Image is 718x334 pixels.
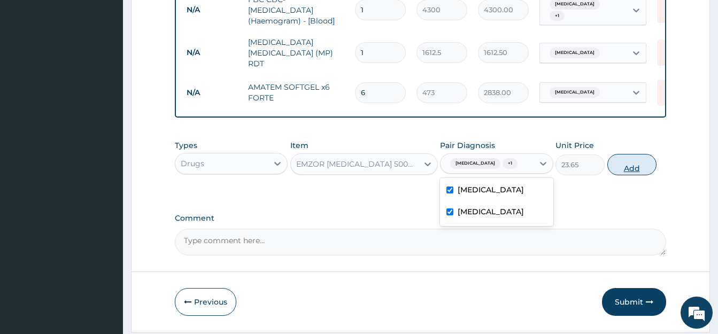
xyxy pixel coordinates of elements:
[175,214,666,223] label: Comment
[175,5,201,31] div: Minimize live chat window
[175,288,236,316] button: Previous
[290,140,308,151] label: Item
[181,158,204,169] div: Drugs
[440,140,495,151] label: Pair Diagnosis
[243,76,350,108] td: AMATEM SOFTGEL x6 FORTE
[181,83,243,103] td: N/A
[62,99,148,207] span: We're online!
[555,140,594,151] label: Unit Price
[450,158,500,169] span: [MEDICAL_DATA]
[607,154,657,175] button: Add
[243,32,350,74] td: [MEDICAL_DATA] [MEDICAL_DATA] (MP) RDT
[20,53,43,80] img: d_794563401_company_1708531726252_794563401
[56,60,180,74] div: Chat with us now
[5,221,204,259] textarea: Type your message and hit 'Enter'
[181,43,243,63] td: N/A
[550,11,565,21] span: + 1
[458,184,524,195] label: [MEDICAL_DATA]
[175,141,197,150] label: Types
[296,159,419,169] div: EMZOR [MEDICAL_DATA] 500mg
[602,288,666,316] button: Submit
[550,48,600,58] span: [MEDICAL_DATA]
[458,206,524,217] label: [MEDICAL_DATA]
[503,158,518,169] span: + 1
[550,87,600,98] span: [MEDICAL_DATA]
